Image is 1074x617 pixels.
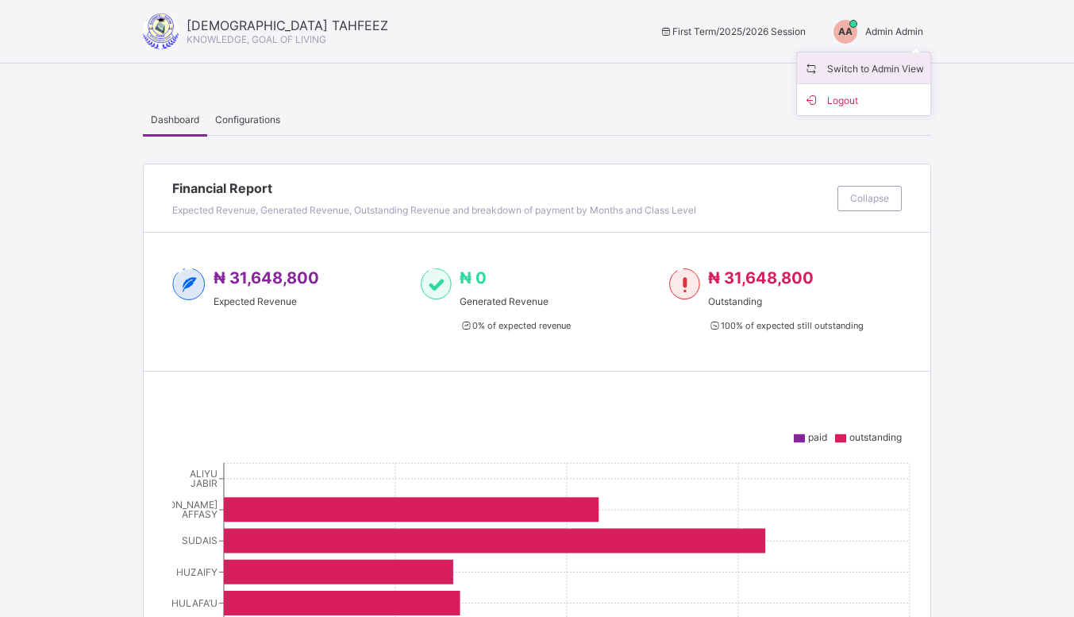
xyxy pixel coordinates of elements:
tspan: SUDAIS [182,534,217,546]
img: outstanding-1.146d663e52f09953f639664a84e30106.svg [669,268,700,300]
img: expected-2.4343d3e9d0c965b919479240f3db56ac.svg [172,268,206,300]
tspan: [PERSON_NAME] [141,499,217,511]
tspan: HUZAIFY [176,566,217,578]
span: 0 % of expected revenue [460,320,570,331]
tspan: JABIR [191,477,217,489]
span: Collapse [850,192,889,204]
span: Dashboard [151,114,199,125]
li: dropdown-list-item-name-0 [797,52,930,84]
span: ₦ 31,648,800 [708,268,814,287]
span: outstanding [849,431,902,443]
span: session/term information [659,25,806,37]
span: Financial Report [172,180,830,196]
span: AA [838,25,853,37]
span: Logout [803,91,924,109]
tspan: ALIYU [190,468,217,480]
tspan: KHULAFA’U [165,597,217,609]
li: dropdown-list-item-buttom-1 [797,84,930,115]
tspan: AFFASY [182,508,217,520]
img: paid-1.3eb1404cbcb1d3b736510a26bbfa3ccb.svg [421,268,452,300]
span: Outstanding [708,295,863,307]
span: Admin Admin [865,25,923,37]
span: Configurations [215,114,280,125]
span: [DEMOGRAPHIC_DATA] TAHFEEZ [187,17,388,33]
span: Expected Revenue, Generated Revenue, Outstanding Revenue and breakdown of payment by Months and C... [172,204,696,216]
span: Expected Revenue [214,295,319,307]
span: paid [808,431,827,443]
span: ₦ 31,648,800 [214,268,319,287]
span: Switch to Admin View [803,59,924,77]
span: Generated Revenue [460,295,570,307]
span: ₦ 0 [460,268,487,287]
span: 100 % of expected still outstanding [708,320,863,331]
span: KNOWLEDGE, GOAL OF LIVING [187,33,326,45]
